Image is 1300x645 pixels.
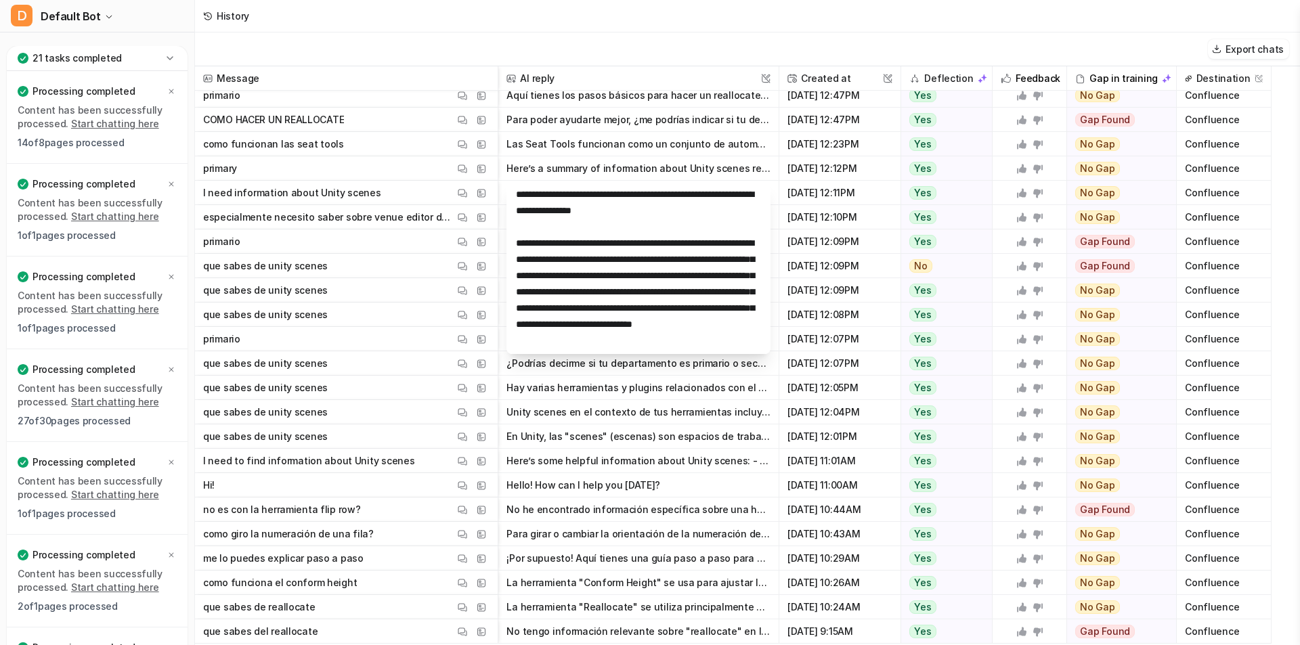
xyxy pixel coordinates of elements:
[1075,600,1120,614] span: No Gap
[200,66,492,91] span: Message
[1182,522,1265,546] span: Confluence
[901,278,984,303] button: Yes
[909,89,936,102] span: Yes
[1182,546,1265,571] span: Confluence
[18,104,177,131] p: Content has been successfully processed.
[203,522,374,546] p: como giro la numeración de una fila?
[909,137,936,151] span: Yes
[1067,595,1167,619] button: No Gap
[203,546,364,571] p: me lo puedes explicar paso a paso
[203,351,328,376] p: que sabes de unity scenes
[785,376,895,400] span: [DATE] 12:05PM
[203,376,328,400] p: que sabes de unity scenes
[1067,619,1167,644] button: Gap Found
[1067,229,1167,254] button: Gap Found
[506,156,771,181] button: Here’s a summary of information about Unity scenes relevant to the primary department: - The Venu...
[785,546,895,571] span: [DATE] 10:29AM
[506,595,771,619] button: La herramienta "Reallocate" se utiliza principalmente para ajustar y editar la posición y forma d...
[901,351,984,376] button: Yes
[1182,571,1265,595] span: Confluence
[901,229,984,254] button: Yes
[1182,66,1265,91] span: Destination
[5,41,189,60] a: Chat
[41,7,101,26] span: Default Bot
[901,327,984,351] button: Yes
[1067,327,1167,351] button: No Gap
[901,156,984,181] button: Yes
[1182,303,1265,327] span: Confluence
[785,205,895,229] span: [DATE] 12:10PM
[1067,571,1167,595] button: No Gap
[901,522,984,546] button: Yes
[901,205,984,229] button: Yes
[785,522,895,546] span: [DATE] 10:43AM
[1067,205,1167,229] button: No Gap
[1067,108,1167,132] button: Gap Found
[909,600,936,614] span: Yes
[1067,254,1167,278] button: Gap Found
[1016,66,1060,91] h2: Feedback
[203,181,381,205] p: I need information about Unity scenes
[203,473,215,497] p: Hi!
[785,278,895,303] span: [DATE] 12:09PM
[785,497,895,522] span: [DATE] 10:44AM
[18,136,177,150] p: 14 of 8 pages processed
[1075,235,1135,248] span: Gap Found
[901,619,984,644] button: Yes
[1067,473,1167,497] button: No Gap
[203,229,240,254] p: primario
[1182,181,1265,205] span: Confluence
[1072,66,1171,91] div: Gap in training
[18,321,177,335] p: 1 of 1 pages processed
[1182,449,1265,473] span: Confluence
[1182,132,1265,156] span: Confluence
[1075,381,1120,395] span: No Gap
[32,363,135,376] p: Processing completed
[1075,552,1120,565] span: No Gap
[901,83,984,108] button: Yes
[1182,424,1265,449] span: Confluence
[506,181,771,205] button: I found several resources about Unity scenes. To provide you with the most relevant information, ...
[909,259,932,273] span: No
[71,581,159,593] a: Start chatting here
[1075,357,1120,370] span: No Gap
[506,619,771,644] button: No tengo información relevante sobre "reallocate" en los documentos disponibles. ¿Podrías darme m...
[901,473,984,497] button: Yes
[32,85,135,98] p: Processing completed
[506,351,771,376] button: ¿Podrías decirme si tu departamento es primario o secundario? Así podré buscar la información más...
[1075,259,1135,273] span: Gap Found
[1075,576,1120,590] span: No Gap
[901,400,984,424] button: Yes
[1182,351,1265,376] span: Confluence
[32,270,135,284] p: Processing completed
[1067,400,1167,424] button: No Gap
[1182,619,1265,644] span: Confluence
[203,327,240,351] p: primario
[1182,278,1265,303] span: Confluence
[506,546,771,571] button: ¡Por supuesto! Aquí tienes una guía paso a paso para usar la herramienta "Conform Height": ### Có...
[506,497,771,522] button: No he encontrado información específica sobre una herramienta llamada "flip row" para girar la nu...
[785,229,895,254] span: [DATE] 12:09PM
[785,181,895,205] span: [DATE] 12:11PM
[1182,327,1265,351] span: Confluence
[1075,113,1135,127] span: Gap Found
[1075,186,1120,200] span: No Gap
[506,522,771,546] button: Para girar o cambiar la orientación de la numeración de una fila (por ejemplo, convertir una fila...
[785,327,895,351] span: [DATE] 12:07PM
[909,162,936,175] span: Yes
[785,66,895,91] span: Created at
[1067,522,1167,546] button: No Gap
[1182,108,1265,132] span: Confluence
[18,289,177,316] p: Content has been successfully processed.
[506,400,771,424] button: Unity scenes en el contexto de tus herramientas incluyen la gestión de configuraciones, subescena...
[909,454,936,468] span: Yes
[909,235,936,248] span: Yes
[506,83,771,108] button: Aquí tienes los pasos básicos para hacer un reallocate: 1. Asegúrate de que los asientos (seats) ...
[1182,83,1265,108] span: Confluence
[203,132,344,156] p: como funcionan las seat tools
[18,414,177,428] p: 27 of 30 pages processed
[785,303,895,327] span: [DATE] 12:08PM
[203,156,237,181] p: primary
[18,600,177,613] p: 2 of 1 pages processed
[924,66,973,91] h2: Deflection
